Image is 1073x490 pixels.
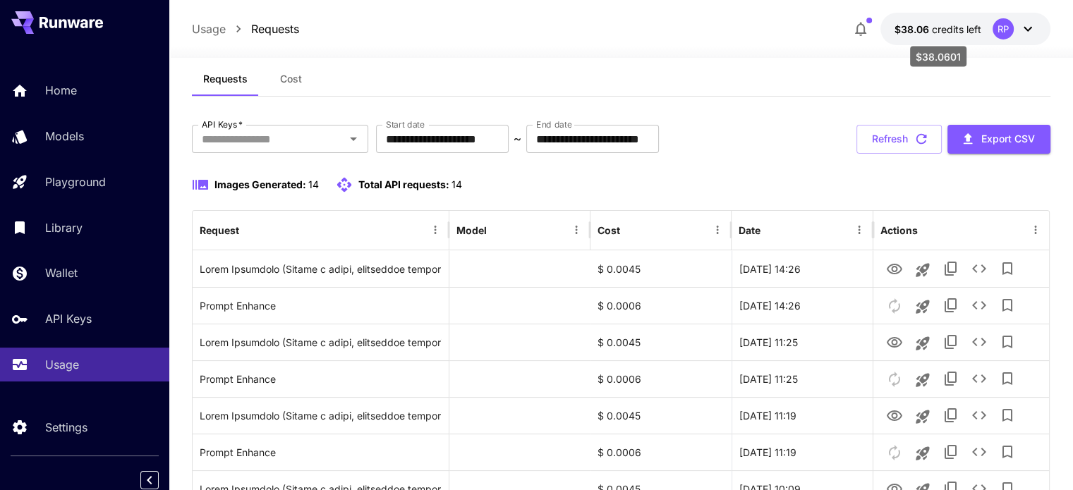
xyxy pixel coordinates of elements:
[344,129,363,149] button: Open
[965,255,993,283] button: See details
[880,364,909,393] button: This image was created over 7 days ago and needs to be re-generated.
[590,360,732,397] div: $ 0.0006
[880,224,918,236] div: Actions
[732,250,873,287] div: 30 Aug, 2025 14:26
[308,178,319,190] span: 14
[910,47,966,67] div: $38.0601
[965,365,993,393] button: See details
[909,439,937,467] button: Launch in playground
[732,434,873,470] div: 30 Aug, 2025 11:19
[993,255,1022,283] button: Add to library
[937,291,965,319] button: Copy TaskUUID
[488,220,508,240] button: Sort
[880,13,1050,45] button: $38.0601RP
[200,398,442,434] div: Click to copy prompt
[965,438,993,466] button: See details
[45,264,78,281] p: Wallet
[214,178,306,190] span: Images Generated:
[947,125,1050,154] button: Export CSV
[1026,220,1045,240] button: Menu
[739,224,760,236] div: Date
[45,356,79,373] p: Usage
[937,365,965,393] button: Copy TaskUUID
[937,328,965,356] button: Copy TaskUUID
[993,18,1014,39] div: RP
[200,251,442,287] div: Click to copy prompt
[200,324,442,360] div: Click to copy prompt
[590,250,732,287] div: $ 0.0045
[895,23,932,35] span: $38.06
[909,329,937,357] button: Launch in playground
[514,130,521,147] p: ~
[732,397,873,434] div: 30 Aug, 2025 11:19
[909,403,937,431] button: Launch in playground
[200,361,442,397] div: Click to copy prompt
[200,288,442,324] div: Click to copy prompt
[45,82,77,99] p: Home
[993,365,1022,393] button: Add to library
[192,20,299,37] nav: breadcrumb
[456,224,487,236] div: Model
[386,118,425,130] label: Start date
[536,118,571,130] label: End date
[937,438,965,466] button: Copy TaskUUID
[965,291,993,319] button: See details
[937,255,965,283] button: Copy TaskUUID
[45,128,84,145] p: Models
[280,73,302,85] span: Cost
[251,20,299,37] a: Requests
[993,438,1022,466] button: Add to library
[880,400,909,429] button: View Image
[202,118,243,130] label: API Keys
[200,224,239,236] div: Request
[880,327,909,356] button: View Image
[590,434,732,470] div: $ 0.0006
[45,310,92,327] p: API Keys
[45,419,87,436] p: Settings
[708,220,727,240] button: Menu
[909,256,937,284] button: Launch in playground
[45,173,106,190] p: Playground
[993,401,1022,429] button: Add to library
[732,360,873,397] div: 30 Aug, 2025 11:25
[993,328,1022,356] button: Add to library
[932,23,981,35] span: credits left
[425,220,445,240] button: Menu
[880,254,909,283] button: View Image
[192,20,226,37] a: Usage
[241,220,260,240] button: Sort
[762,220,782,240] button: Sort
[849,220,869,240] button: Menu
[451,178,462,190] span: 14
[732,287,873,324] div: 30 Aug, 2025 14:26
[140,471,159,489] button: Collapse sidebar
[622,220,641,240] button: Sort
[590,397,732,434] div: $ 0.0045
[566,220,586,240] button: Menu
[590,287,732,324] div: $ 0.0006
[895,22,981,37] div: $38.0601
[358,178,449,190] span: Total API requests:
[880,290,909,319] button: This image was created over 7 days ago and needs to be re-generated.
[937,401,965,429] button: Copy TaskUUID
[909,366,937,394] button: Launch in playground
[732,324,873,360] div: 30 Aug, 2025 11:25
[598,224,620,236] div: Cost
[200,434,442,470] div: Click to copy prompt
[590,324,732,360] div: $ 0.0045
[965,401,993,429] button: See details
[880,437,909,466] button: This image was created over 7 days ago and needs to be re-generated.
[965,328,993,356] button: See details
[993,291,1022,319] button: Add to library
[203,73,248,85] span: Requests
[856,125,942,154] button: Refresh
[909,293,937,321] button: Launch in playground
[45,219,83,236] p: Library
